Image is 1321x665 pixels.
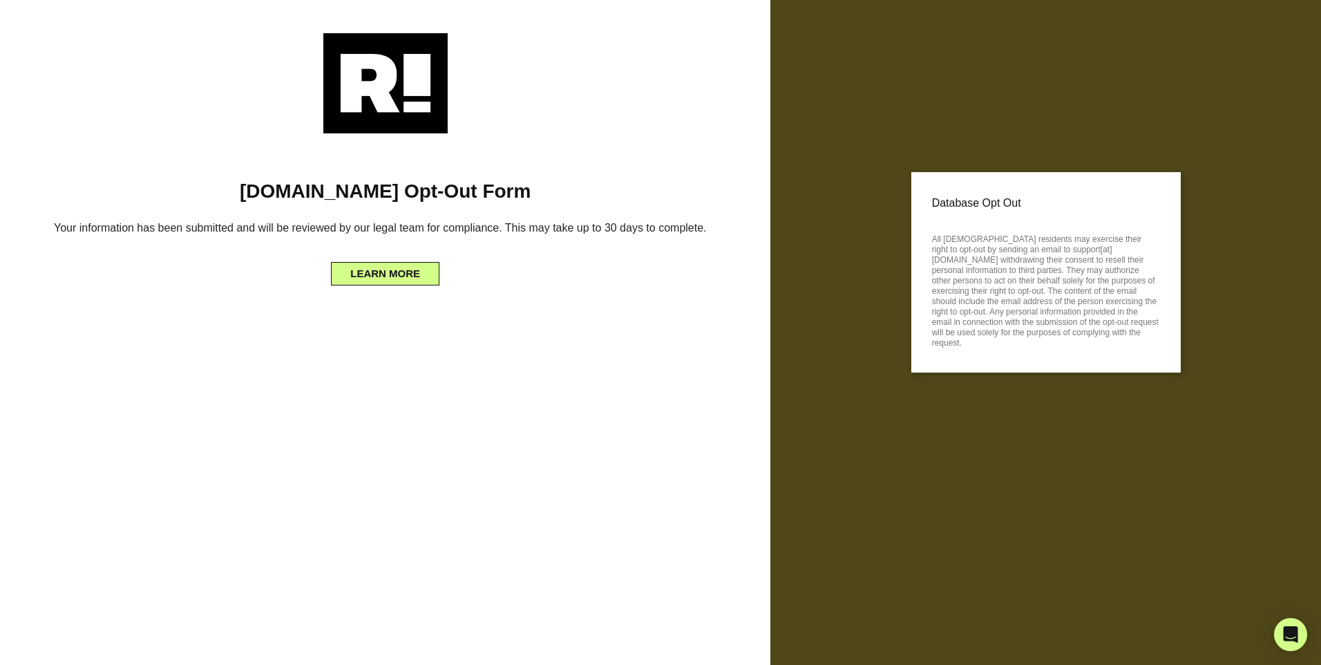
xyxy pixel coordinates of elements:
[1274,618,1307,651] div: Open Intercom Messenger
[21,216,750,245] h6: Your information has been submitted and will be reviewed by our legal team for compliance. This m...
[323,33,448,133] img: Retention.com
[21,180,750,203] h1: [DOMAIN_NAME] Opt-Out Form
[331,265,439,276] a: LEARN MORE
[932,193,1160,214] p: Database Opt Out
[331,262,439,285] button: LEARN MORE
[932,230,1160,348] p: All [DEMOGRAPHIC_DATA] residents may exercise their right to opt-out by sending an email to suppo...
